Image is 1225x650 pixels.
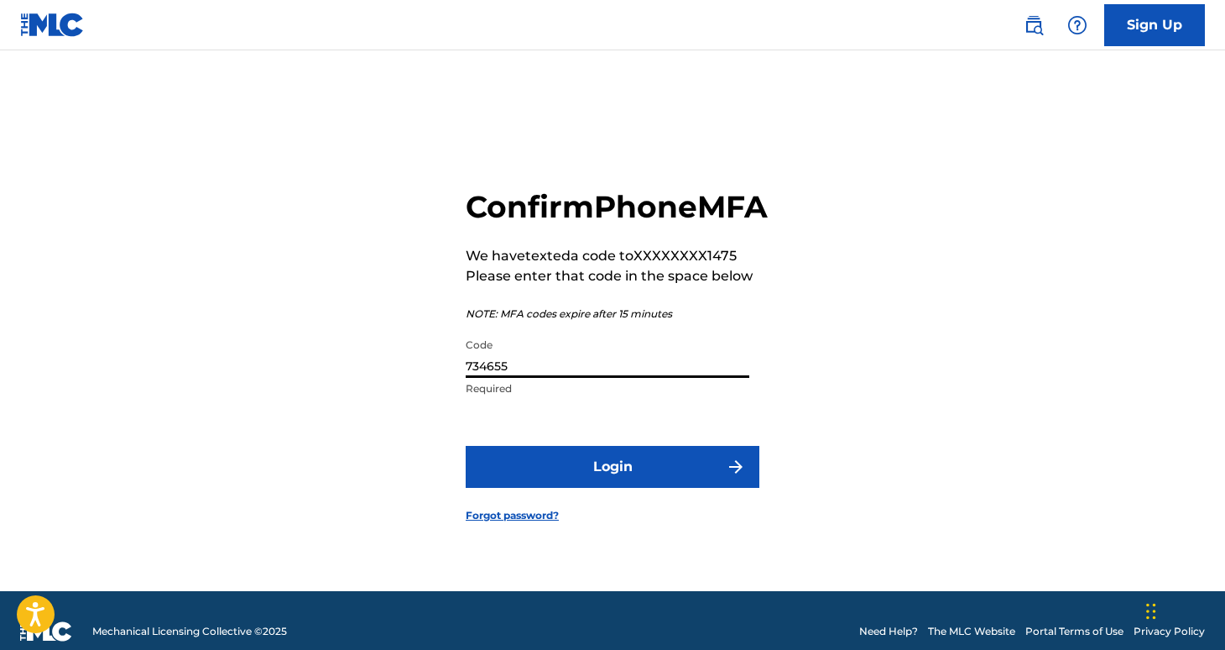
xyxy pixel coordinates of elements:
a: Portal Terms of Use [1025,624,1123,639]
a: Public Search [1017,8,1050,42]
p: Required [466,381,749,396]
a: Privacy Policy [1134,624,1205,639]
h2: Confirm Phone MFA [466,188,768,226]
div: Help [1061,8,1094,42]
a: Sign Up [1104,4,1205,46]
img: f7272a7cc735f4ea7f67.svg [726,457,746,477]
iframe: Chat Widget [1141,569,1225,650]
p: Please enter that code in the space below [466,266,768,286]
img: search [1024,15,1044,35]
img: logo [20,621,72,642]
a: Need Help? [859,624,918,639]
a: The MLC Website [928,624,1015,639]
p: NOTE: MFA codes expire after 15 minutes [466,307,768,322]
button: Login [466,446,759,488]
div: Drag [1146,586,1156,637]
p: We have texted a code to XXXXXXXX1475 [466,246,768,266]
a: Forgot password? [466,508,559,523]
img: MLC Logo [20,13,85,37]
span: Mechanical Licensing Collective © 2025 [92,624,287,639]
img: help [1067,15,1087,35]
